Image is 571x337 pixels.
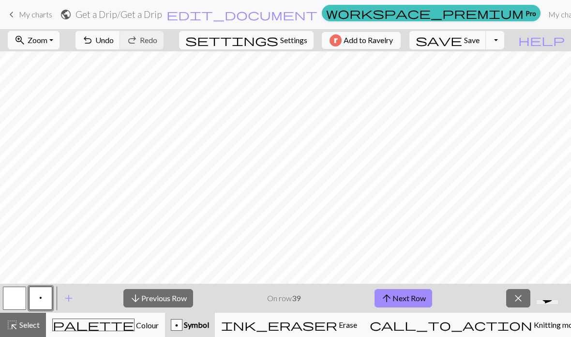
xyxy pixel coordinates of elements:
[63,291,75,305] span: add
[337,320,357,329] span: Erase
[18,320,40,329] span: Select
[6,318,18,332] span: highlight_alt
[215,313,363,337] button: Erase
[330,34,342,46] img: Ravelry
[375,289,432,307] button: Next Row
[185,34,278,46] i: Settings
[179,31,314,49] button: SettingsSettings
[518,33,565,47] span: help
[267,292,301,304] p: On row
[29,287,52,310] button: p
[322,5,541,21] a: Pro
[39,294,42,302] span: Purl
[381,291,392,305] span: arrow_upward
[8,31,60,49] button: Zoom
[344,34,393,46] span: Add to Ravelry
[292,293,301,303] strong: 39
[46,313,165,337] button: Colour
[171,320,182,331] div: p
[6,6,52,23] a: My charts
[95,35,114,45] span: Undo
[60,8,72,21] span: public
[6,8,17,21] span: keyboard_arrow_left
[512,291,524,305] span: close
[533,300,565,331] iframe: chat widget
[182,320,209,329] span: Symbol
[14,33,26,47] span: zoom_in
[322,32,401,49] button: Add to Ravelry
[82,33,93,47] span: undo
[135,321,159,330] span: Colour
[416,33,462,47] span: save
[28,35,47,45] span: Zoom
[464,35,480,45] span: Save
[123,289,193,307] button: Previous Row
[130,291,141,305] span: arrow_downward
[19,10,52,19] span: My charts
[409,31,486,49] button: Save
[326,6,524,20] span: workspace_premium
[221,318,337,332] span: ink_eraser
[166,8,317,21] span: edit_document
[75,9,162,20] h2: Get a Drip / Get a Drip
[280,34,307,46] span: Settings
[165,313,215,337] button: p Symbol
[53,318,134,332] span: palette
[75,31,120,49] button: Undo
[185,33,278,47] span: settings
[370,318,532,332] span: call_to_action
